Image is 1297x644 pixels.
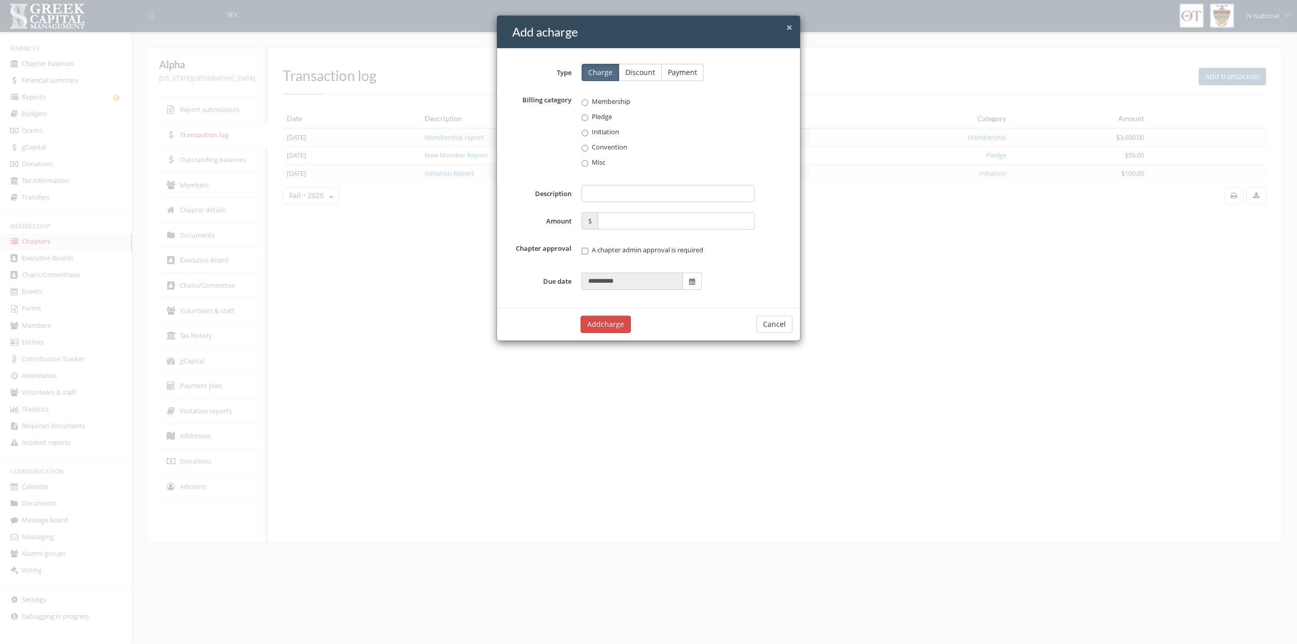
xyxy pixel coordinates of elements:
[582,248,588,254] input: A chapter admin approval is required
[581,316,631,333] button: Addcharge
[505,273,577,290] label: Due date
[582,245,754,255] label: A chapter admin approval is required
[582,130,588,136] input: Initiation
[505,64,577,81] label: Type
[582,99,588,106] input: Membership
[505,212,577,230] label: Amount
[756,316,792,333] button: Cancel
[505,185,577,202] label: Description
[582,127,754,137] label: Initiation
[582,142,754,152] label: Convention
[582,212,598,230] span: $
[786,20,792,34] span: ×
[582,160,588,167] input: Misc
[582,157,754,167] label: Misc
[512,23,792,41] h4: Add a charge
[505,240,577,262] label: Chapter approval
[582,115,588,121] input: Pledge
[661,64,704,81] button: Payment
[505,91,577,175] label: Billing category
[619,64,662,81] button: Discount
[582,111,754,122] label: Pledge
[582,64,619,81] button: Charge
[582,96,754,106] label: Membership
[582,145,588,151] input: Convention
